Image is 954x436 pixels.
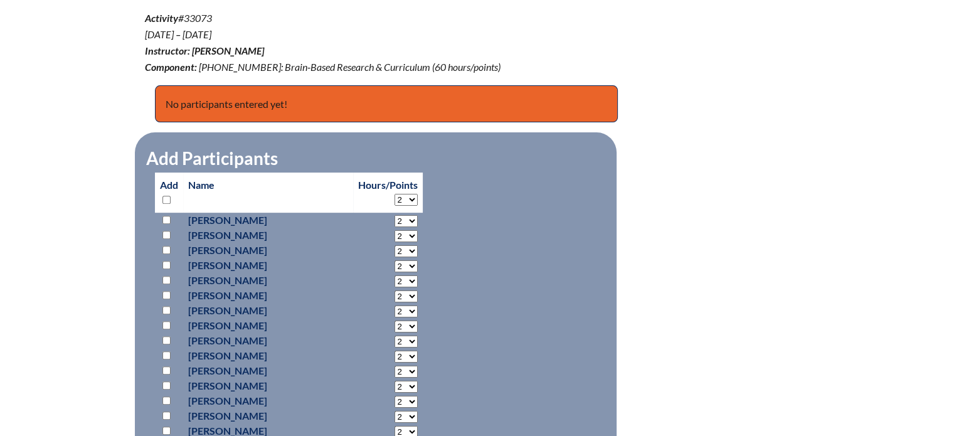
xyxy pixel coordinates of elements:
p: [PERSON_NAME] [188,348,348,363]
b: Activity [145,12,178,24]
p: [PERSON_NAME] [188,303,348,318]
p: [PERSON_NAME] [188,408,348,423]
span: [DATE] – [DATE] [145,28,211,40]
legend: Add Participants [145,147,279,169]
p: Add [160,178,178,208]
p: [PERSON_NAME] [188,363,348,378]
span: (60 hours/points) [432,61,501,73]
p: Hours/Points [358,178,418,193]
p: No participants entered yet! [155,85,618,123]
b: Component: [145,61,197,73]
span: [PERSON_NAME] [192,45,264,56]
p: #33073 [145,10,586,75]
p: [PERSON_NAME] [188,228,348,243]
p: [PERSON_NAME] [188,318,348,333]
b: Instructor: [145,45,190,56]
p: [PERSON_NAME] [188,213,348,228]
p: [PERSON_NAME] [188,288,348,303]
p: [PERSON_NAME] [188,333,348,348]
p: [PERSON_NAME] [188,393,348,408]
p: [PERSON_NAME] [188,243,348,258]
p: [PERSON_NAME] [188,378,348,393]
p: Name [188,178,348,193]
p: [PERSON_NAME] [188,258,348,273]
p: [PERSON_NAME] [188,273,348,288]
span: [PHONE_NUMBER]: Brain-Based Research & Curriculum [199,61,430,73]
